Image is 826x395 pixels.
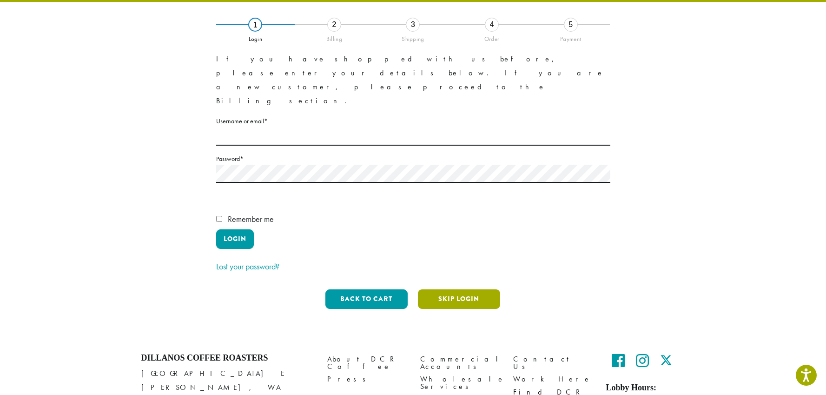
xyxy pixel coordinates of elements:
button: Login [216,229,254,249]
p: If you have shopped with us before, please enter your details below. If you are a new customer, p... [216,52,610,108]
div: 1 [248,18,262,32]
button: Skip Login [418,289,500,309]
div: 2 [327,18,341,32]
div: Order [452,32,531,43]
label: Username or email [216,115,610,127]
span: Remember me [228,214,274,224]
div: Shipping [374,32,453,43]
button: Back to cart [325,289,408,309]
a: Lost your password? [216,261,279,272]
div: Login [216,32,295,43]
a: Wholesale Services [420,373,499,393]
div: 4 [485,18,499,32]
h4: Dillanos Coffee Roasters [141,353,313,363]
h5: Lobby Hours: [606,383,685,393]
input: Remember me [216,216,222,222]
div: Payment [531,32,610,43]
div: Billing [295,32,374,43]
label: Password [216,153,610,165]
a: Work Here [513,373,592,386]
a: Commercial Accounts [420,353,499,373]
div: 5 [564,18,578,32]
div: 3 [406,18,420,32]
a: Contact Us [513,353,592,373]
a: Press [327,373,406,386]
a: About DCR Coffee [327,353,406,373]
